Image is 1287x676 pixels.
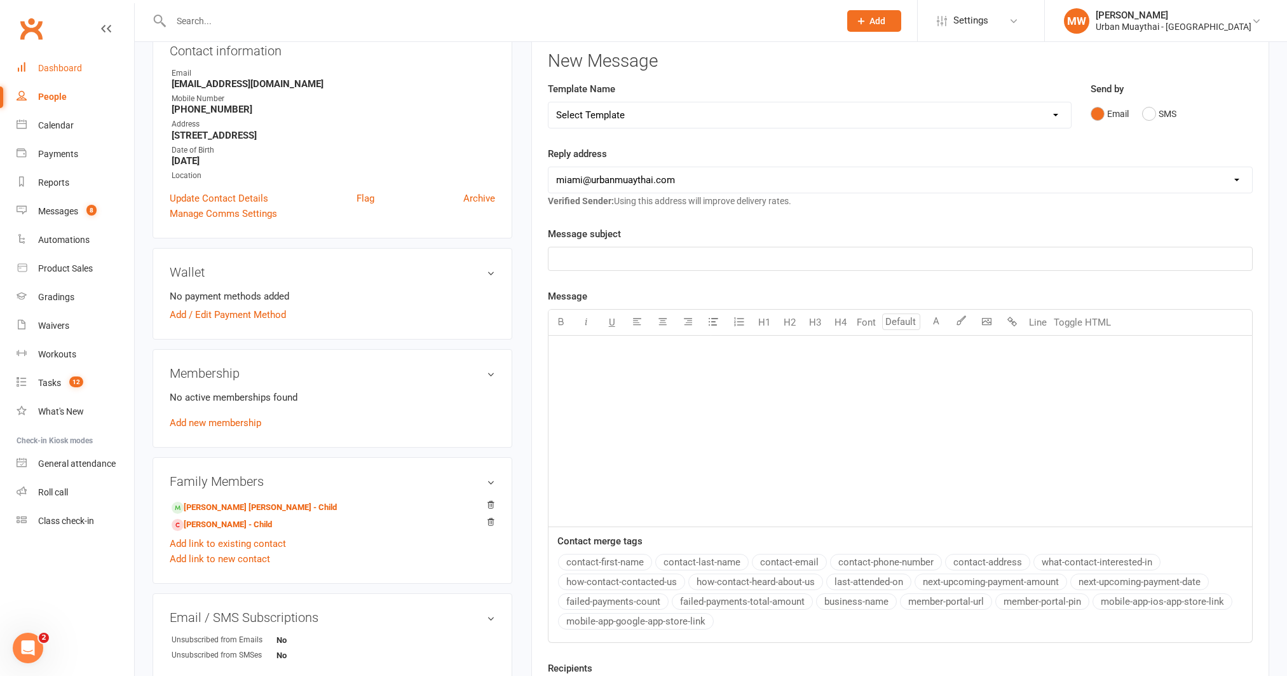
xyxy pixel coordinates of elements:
[548,226,621,242] label: Message subject
[172,518,272,532] a: [PERSON_NAME] - Child
[17,111,134,140] a: Calendar
[38,263,93,273] div: Product Sales
[816,593,897,610] button: business-name
[17,397,134,426] a: What's New
[17,254,134,283] a: Product Sales
[170,390,495,405] p: No active memberships found
[826,574,911,590] button: last-attended-on
[172,93,495,105] div: Mobile Number
[828,310,854,335] button: H4
[357,191,374,206] a: Flag
[995,593,1089,610] button: member-portal-pin
[170,39,495,58] h3: Contact information
[1096,10,1251,21] div: [PERSON_NAME]
[38,321,69,331] div: Waivers
[170,417,261,429] a: Add new membership
[172,155,495,167] strong: [DATE]
[167,12,831,30] input: Search...
[17,140,134,169] a: Payments
[17,54,134,83] a: Dashboard
[777,310,803,335] button: H2
[558,574,685,590] button: how-contact-contacted-us
[17,283,134,312] a: Gradings
[38,406,84,417] div: What's New
[38,516,94,526] div: Class check-in
[847,10,901,32] button: Add
[1033,554,1161,570] button: what-contact-interested-in
[38,487,68,497] div: Roll call
[172,104,495,115] strong: [PHONE_NUMBER]
[1091,81,1124,97] label: Send by
[170,191,268,206] a: Update Contact Details
[69,376,83,387] span: 12
[170,610,495,624] h3: Email / SMS Subscriptions
[172,170,495,182] div: Location
[882,314,920,330] input: Default
[38,63,82,73] div: Dashboard
[38,459,116,469] div: General attendance
[923,310,949,335] button: A
[38,235,90,245] div: Automations
[170,307,286,322] a: Add / Edit Payment Method
[1093,593,1232,610] button: mobile-app-ios-app-store-link
[38,177,69,188] div: Reports
[900,593,992,610] button: member-portal-url
[17,450,134,478] a: General attendance kiosk mode
[39,633,49,643] span: 2
[672,593,813,610] button: failed-payments-total-amount
[599,310,625,335] button: U
[17,197,134,226] a: Messages 8
[869,16,885,26] span: Add
[548,81,615,97] label: Template Name
[548,146,607,162] label: Reply address
[17,226,134,254] a: Automations
[1142,102,1176,126] button: SMS
[38,292,74,302] div: Gradings
[15,13,47,45] a: Clubworx
[558,613,714,630] button: mobile-app-google-app-store-link
[276,635,350,645] strong: No
[1064,8,1089,34] div: MW
[172,501,337,514] a: [PERSON_NAME] [PERSON_NAME] - Child
[953,6,988,35] span: Settings
[854,310,879,335] button: Font
[17,478,134,507] a: Roll call
[38,120,74,130] div: Calendar
[1025,310,1051,335] button: Line
[945,554,1030,570] button: contact-address
[830,554,942,570] button: contact-phone-number
[655,554,749,570] button: contact-last-name
[17,83,134,111] a: People
[172,634,276,646] div: Unsubscribed from Emails
[170,289,495,304] li: No payment methods added
[13,633,43,663] iframe: Intercom live chat
[558,593,669,610] button: failed-payments-count
[276,651,350,660] strong: No
[1091,102,1129,126] button: Email
[170,366,495,380] h3: Membership
[548,196,791,206] span: Using this address will improve delivery rates.
[172,130,495,141] strong: [STREET_ADDRESS]
[17,169,134,197] a: Reports
[86,205,97,216] span: 8
[17,369,134,397] a: Tasks 12
[1051,310,1114,335] button: Toggle HTML
[558,554,652,570] button: contact-first-name
[548,196,614,206] strong: Verified Sender:
[170,551,270,567] a: Add link to new contact
[38,149,78,159] div: Payments
[1070,574,1209,590] button: next-upcoming-payment-date
[17,312,134,340] a: Waivers
[172,118,495,130] div: Address
[548,52,1253,71] h3: New Message
[170,536,286,551] a: Add link to existing contact
[915,574,1067,590] button: next-upcoming-payment-amount
[172,78,495,90] strong: [EMAIL_ADDRESS][DOMAIN_NAME]
[548,661,592,676] label: Recipients
[170,265,495,279] h3: Wallet
[688,574,823,590] button: how-contact-heard-about-us
[609,317,615,328] span: U
[803,310,828,335] button: H3
[548,289,587,304] label: Message
[17,507,134,535] a: Class kiosk mode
